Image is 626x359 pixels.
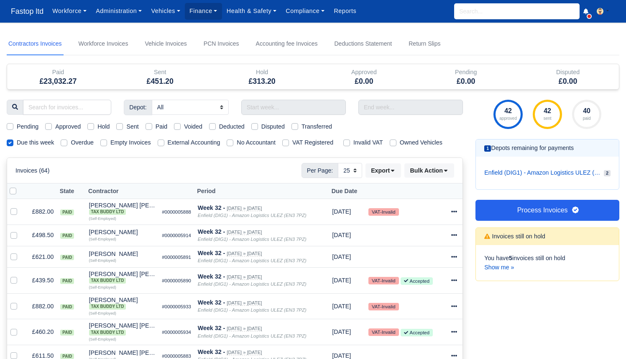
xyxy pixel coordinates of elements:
th: Contractor [86,183,159,199]
span: Tax Buddy Ltd [89,304,126,310]
td: £882.00 [24,293,57,319]
div: [PERSON_NAME] [PERSON_NAME] [89,350,156,356]
input: Search... [454,3,580,19]
label: Overdue [71,138,94,147]
i: Enfield (DIG1) - Amazon Logistics ULEZ (EN3 7PZ) [198,213,307,218]
h6: Invoices still on hold [484,233,545,240]
i: Enfield (DIG1) - Amazon Logistics ULEZ (EN3 7PZ) [198,237,307,242]
small: VAT-Invalid [368,208,399,216]
div: [PERSON_NAME] Tax Buddy Ltd [89,297,156,310]
label: VAT Registered [292,138,333,147]
h6: Invoices (64) [15,167,50,174]
span: Per Page: [302,163,338,178]
strong: Week 32 - [198,299,225,306]
label: Deducted [219,122,245,132]
button: Export [365,163,401,178]
label: Empty Invoices [110,138,151,147]
a: Contractors Invoices [7,33,64,55]
label: Pending [17,122,38,132]
a: Fastop ltd [7,3,48,20]
i: Enfield (DIG1) - Amazon Logistics ULEZ (EN3 7PZ) [198,333,307,338]
small: [DATE] » [DATE] [227,206,262,211]
span: Tax Buddy Ltd [89,209,126,215]
h6: Depots remaining for payments [484,145,574,152]
label: Due this week [17,138,54,147]
th: Period [194,183,329,199]
div: Approved [319,67,409,77]
span: Enfield (DIG1) - Amazon Logistics ULEZ (EN3 7PZ) [484,168,600,177]
div: Sent [115,67,205,77]
h5: £0.00 [523,77,613,86]
label: Paid [156,122,168,132]
div: Pending [421,67,511,77]
small: VAT-Invalid [368,277,399,284]
a: Process Invoices [475,200,619,221]
span: Tax Buddy Ltd [89,330,126,336]
div: [PERSON_NAME] [89,251,156,257]
span: paid [60,209,74,215]
label: Approved [55,122,81,132]
small: (Self-Employed) [89,285,116,289]
span: paid [60,304,74,310]
a: Workforce Invoices [77,33,130,55]
div: You have invoices still on hold [476,245,619,281]
small: (Self-Employed) [89,311,116,315]
h5: £0.00 [421,77,511,86]
a: Vehicles [146,3,185,19]
i: Enfield (DIG1) - Amazon Logistics ULEZ (EN3 7PZ) [198,307,307,313]
span: Tax Buddy Ltd [89,278,126,284]
small: #0000005883 [162,354,191,359]
div: [PERSON_NAME] [PERSON_NAME] [89,271,156,284]
div: [PERSON_NAME] [89,229,156,235]
small: [DATE] » [DATE] [227,251,262,256]
label: External Accounting [168,138,220,147]
div: Chat Widget [584,319,626,359]
small: (Self-Employed) [89,237,116,241]
div: Sent [109,64,211,89]
h5: £313.20 [217,77,307,86]
a: Enfield (DIG1) - Amazon Logistics ULEZ (EN3 7PZ) 2 [484,165,611,181]
small: [DATE] » [DATE] [227,300,262,306]
span: paid [60,255,74,261]
span: 16 hours from now [332,352,351,359]
a: Compliance [281,3,329,19]
div: Disputed [517,64,619,89]
small: #0000005933 [162,304,191,309]
h5: £23,032.27 [13,77,103,86]
div: Approved [313,64,415,89]
div: Pending [415,64,517,89]
label: Voided [184,122,202,132]
strong: Week 32 - [198,204,225,211]
td: £498.50 [24,225,57,246]
small: [DATE] » [DATE] [227,350,262,355]
td: £460.20 [24,319,57,345]
strong: Week 32 - [198,273,225,280]
span: 16 hours from now [332,208,351,215]
strong: Week 32 - [198,325,225,331]
div: Disputed [523,67,613,77]
label: Invalid VAT [353,138,383,147]
span: paid [60,278,74,284]
td: £439.50 [24,267,57,293]
span: 2 [604,170,611,176]
h5: £451.20 [115,77,205,86]
span: 16 hours from now [332,277,351,284]
span: paid [60,233,74,239]
a: Administration [91,3,146,19]
small: (Self-Employed) [89,337,116,341]
small: [DATE] » [DATE] [227,326,262,331]
div: [PERSON_NAME] [PERSON_NAME] Tax Buddy Ltd [89,271,156,284]
span: 16 hours from now [332,328,351,335]
span: paid [60,330,74,336]
a: Return Slips [407,33,442,55]
small: #0000005934 [162,330,191,335]
div: [PERSON_NAME] [89,297,156,310]
a: Workforce [48,3,91,19]
h5: £0.00 [319,77,409,86]
small: (Self-Employed) [89,258,116,263]
small: Accepted [401,277,433,285]
a: Accounting fee Invoices [254,33,319,55]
